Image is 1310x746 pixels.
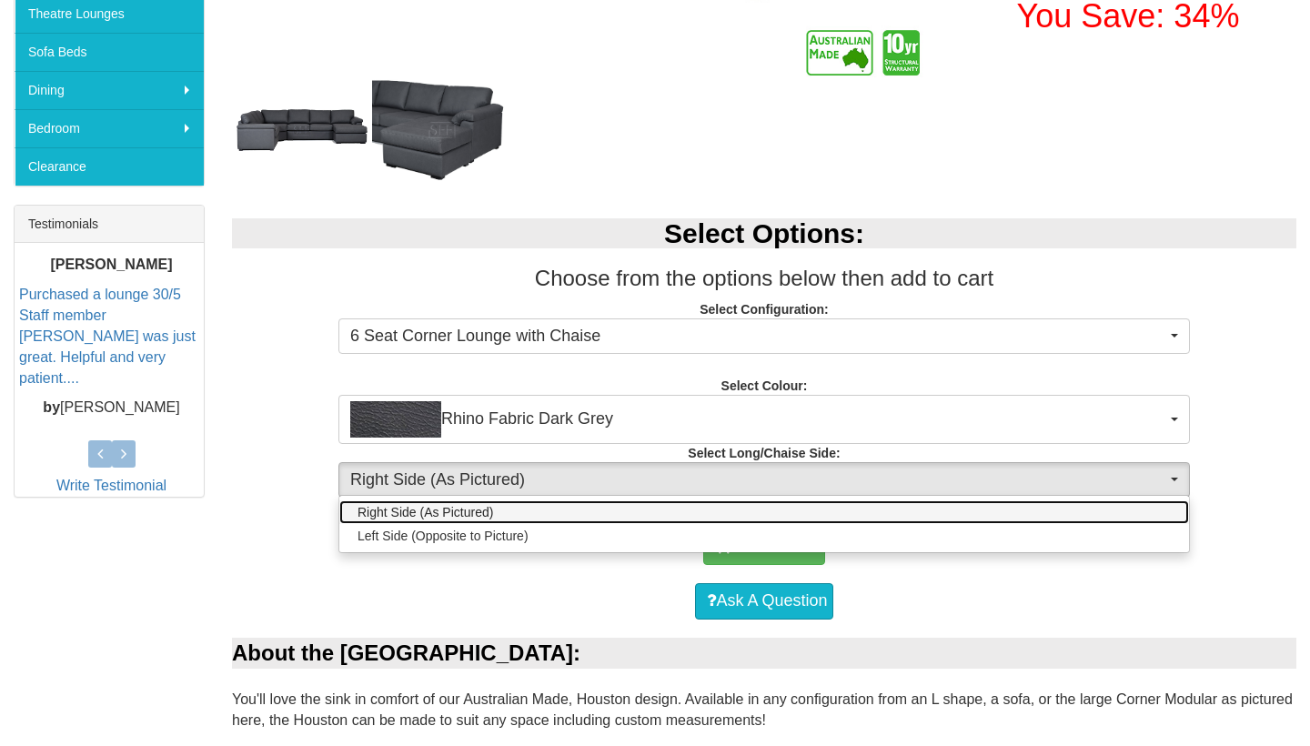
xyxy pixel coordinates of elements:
a: Sofa Beds [15,33,204,71]
span: Right Side (As Pictured) [358,503,493,521]
a: Write Testimonial [56,478,166,493]
strong: Select Configuration: [700,302,829,317]
a: Dining [15,71,204,109]
a: Purchased a lounge 30/5 Staff member [PERSON_NAME] was just great. Helpful and very patient.... [19,287,196,385]
h3: Choose from the options below then add to cart [232,267,1296,290]
button: Rhino Fabric Dark GreyRhino Fabric Dark Grey [338,395,1190,444]
b: [PERSON_NAME] [50,257,172,272]
span: Rhino Fabric Dark Grey [350,401,1166,438]
strong: Select Colour: [721,378,808,393]
a: Bedroom [15,109,204,147]
button: 6 Seat Corner Lounge with Chaise [338,318,1190,355]
b: Select Options: [664,218,864,248]
a: Ask A Question [695,583,832,620]
div: About the [GEOGRAPHIC_DATA]: [232,638,1296,669]
b: by [43,399,60,415]
button: Right Side (As Pictured) [338,462,1190,499]
strong: Select Long/Chaise Side: [688,446,840,460]
span: Right Side (As Pictured) [350,469,1166,492]
span: 6 Seat Corner Lounge with Chaise [350,325,1166,348]
p: [PERSON_NAME] [19,398,204,418]
span: Left Side (Opposite to Picture) [358,527,529,545]
img: Rhino Fabric Dark Grey [350,401,441,438]
div: Testimonials [15,206,204,243]
a: Clearance [15,147,204,186]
